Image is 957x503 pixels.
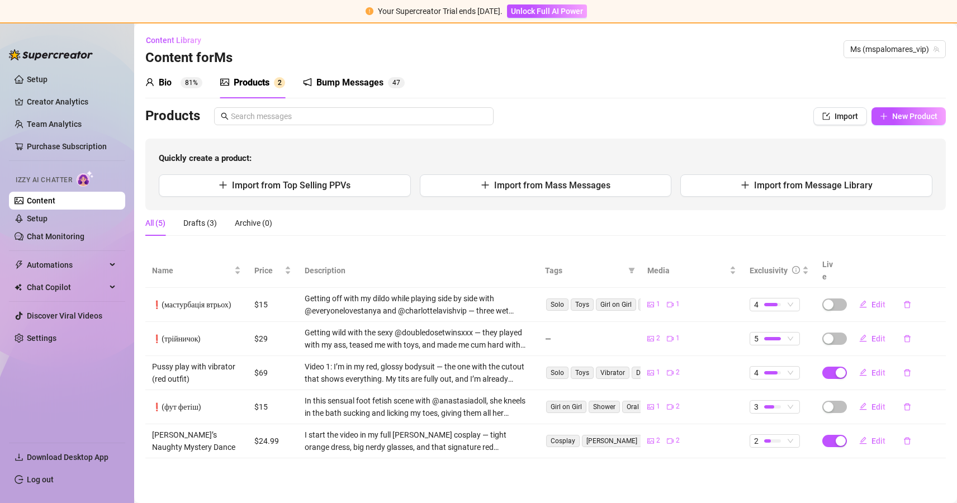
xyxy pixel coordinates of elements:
span: Tags [545,264,624,277]
span: Import [835,112,858,121]
span: [PERSON_NAME] [582,435,642,447]
h3: Content for Ms [145,49,233,67]
a: Creator Analytics [27,93,116,111]
button: Import from Message Library [680,174,932,197]
sup: 81% [181,77,202,88]
span: video-camera [667,301,674,308]
span: Chat Copilot [27,278,106,296]
td: $15 [248,288,298,322]
span: delete [903,301,911,309]
span: Dildo [638,298,663,311]
span: 2 [278,79,282,87]
th: Tags [538,254,641,288]
th: Live [816,254,844,288]
div: I start the video in my full [PERSON_NAME] cosplay — tight orange dress, big nerdy glasses, and t... [305,429,532,453]
span: edit [859,334,867,342]
img: Chat Copilot [15,283,22,291]
span: video-camera [667,369,674,376]
span: 3 [754,401,759,413]
span: 2 [676,401,680,412]
td: ❗️(фут фетіш) [145,390,248,424]
span: Girl on Girl [546,401,586,413]
span: Ms (mspalomares_vip) [850,41,939,58]
button: delete [894,398,920,416]
span: Import from Message Library [754,180,873,191]
td: [PERSON_NAME]’s Naughty Mystery Dance [145,424,248,458]
span: Izzy AI Chatter [16,175,72,186]
span: 4 [754,298,759,311]
span: Solo [546,367,568,379]
span: delete [903,403,911,411]
button: delete [894,432,920,450]
div: Drafts (3) [183,217,217,229]
span: picture [647,404,654,410]
button: Import from Top Selling PPVs [159,174,411,197]
span: edit [859,402,867,410]
button: Import from Mass Messages [420,174,672,197]
span: picture [647,335,654,342]
span: filter [628,267,635,274]
span: import [822,112,830,120]
td: ❗️(трійничок) [145,322,248,356]
span: Content Library [146,36,201,45]
td: Pussy play with vibrator (red outfit) [145,356,248,390]
span: New Product [892,112,937,121]
span: delete [903,369,911,377]
th: Media [641,254,743,288]
span: team [933,46,940,53]
span: Shower [589,401,620,413]
span: Import from Mass Messages [494,180,610,191]
a: Log out [27,475,54,484]
td: — [538,322,641,356]
button: Edit [850,398,894,416]
button: delete [894,330,920,348]
div: Bump Messages [316,76,383,89]
div: Archive (0) [235,217,272,229]
span: 1 [656,299,660,310]
span: info-circle [792,266,800,274]
span: plus [219,181,228,189]
span: 7 [396,79,400,87]
span: Vibrator [596,367,629,379]
span: Girl on Girl [596,298,636,311]
td: $15 [248,390,298,424]
td: $69 [248,356,298,390]
span: picture [647,301,654,308]
button: delete [894,364,920,382]
span: Import from Top Selling PPVs [232,180,350,191]
iframe: Intercom live chat [919,465,946,492]
td: $29 [248,322,298,356]
a: Team Analytics [27,120,82,129]
span: filter [626,262,637,279]
button: delete [894,296,920,314]
span: Media [647,264,727,277]
span: Dildo [632,367,656,379]
a: Unlock Full AI Power [507,7,587,16]
a: Setup [27,75,48,84]
span: 4 [754,367,759,379]
span: Download Desktop App [27,453,108,462]
strong: Quickly create a product: [159,153,252,163]
span: notification [303,78,312,87]
div: Bio [159,76,172,89]
a: Settings [27,334,56,343]
button: Edit [850,330,894,348]
div: Products [234,76,269,89]
span: plus [880,112,888,120]
span: Edit [871,300,885,309]
td: $24.99 [248,424,298,458]
span: plus [481,181,490,189]
span: picture [647,369,654,376]
span: Edit [871,334,885,343]
span: picture [647,438,654,444]
span: 2 [656,435,660,446]
span: picture [220,78,229,87]
span: edit [859,436,867,444]
th: Price [248,254,298,288]
span: Oral [622,401,643,413]
span: Your Supercreator Trial ends [DATE]. [378,7,503,16]
button: Edit [850,432,894,450]
span: search [221,112,229,120]
button: Edit [850,296,894,314]
span: video-camera [667,404,674,410]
